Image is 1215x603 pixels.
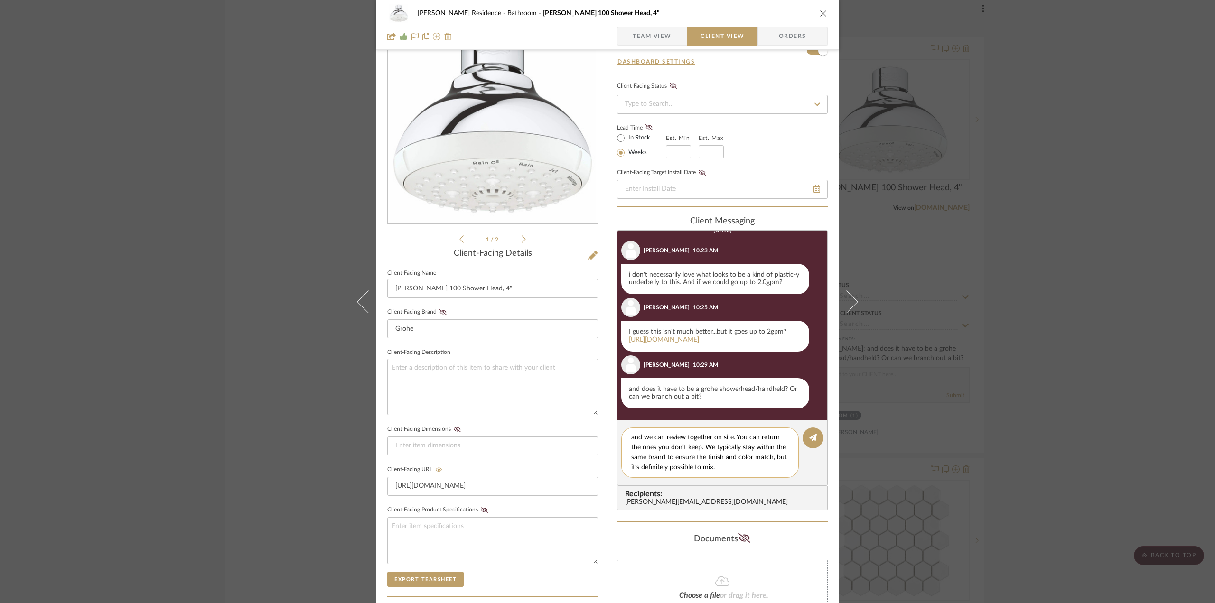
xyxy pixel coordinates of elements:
button: Export Tearsheet [387,572,464,587]
input: Enter Install Date [617,180,828,199]
button: Client-Facing Dimensions [451,426,464,433]
div: [PERSON_NAME] [644,361,690,369]
span: Orders [768,27,817,46]
input: Enter item URL [387,477,598,496]
button: Client-Facing Target Install Date [696,169,709,176]
div: I guess this isn't much better...but it goes up to 2gpm? [621,321,809,352]
span: Recipients: [625,490,823,498]
label: Client-Facing Name [387,271,436,276]
span: Choose a file [679,592,720,599]
input: Enter Client-Facing Item Name [387,279,598,298]
img: 3590ae7c-8147-4987-b376-0a3d524cbcb3_436x436.jpg [390,18,596,224]
div: 10:29 AM [693,361,718,369]
div: Documents [617,531,828,547]
button: Client-Facing URL [432,466,445,473]
label: Est. Min [666,135,690,141]
span: Team View [633,27,672,46]
button: Dashboard Settings [617,57,695,66]
label: Client-Facing URL [387,466,445,473]
div: [PERSON_NAME][EMAIL_ADDRESS][DOMAIN_NAME] [625,499,823,506]
div: client Messaging [617,216,828,227]
span: Bathroom [507,10,543,17]
div: Client-Facing Status [617,82,680,91]
label: In Stock [626,134,650,142]
img: Remove from project [444,33,452,40]
button: Client-Facing Brand [437,309,449,315]
a: [URL][DOMAIN_NAME] [629,336,699,343]
div: 0 [388,18,598,224]
div: and does it have to be a grohe showerhead/handheld? Or can we branch out a bit? [621,378,809,408]
input: Enter item dimensions [387,436,598,455]
label: Client-Facing Description [387,350,450,355]
div: [PERSON_NAME] [644,303,690,312]
button: close [819,9,828,18]
img: user_avatar.png [621,241,640,260]
img: user_avatar.png [621,298,640,317]
label: Weeks [626,148,647,157]
button: Client-Facing Product Specifications [478,507,491,513]
label: Client-Facing Product Specifications [387,507,491,513]
div: i don't necessarily love what looks to be a kind of plastic-y underbelly to this. And if we could... [621,264,809,294]
label: Lead Time [617,123,666,132]
img: 3590ae7c-8147-4987-b376-0a3d524cbcb3_48x40.jpg [387,4,410,23]
span: 1 [486,237,491,242]
label: Client-Facing Brand [387,309,449,315]
div: 10:23 AM [693,246,718,255]
label: Client-Facing Target Install Date [617,169,709,176]
img: user_avatar.png [621,355,640,374]
span: Client View [701,27,744,46]
div: [PERSON_NAME] [644,246,690,255]
span: [PERSON_NAME] 100 Shower Head, 4" [543,10,660,17]
input: Type to Search… [617,95,828,114]
label: Client-Facing Dimensions [387,426,464,433]
div: Client-Facing Details [387,249,598,259]
span: or drag it here. [720,592,768,599]
button: Lead Time [643,123,655,132]
div: 10:25 AM [693,303,718,312]
mat-radio-group: Select item type [617,132,666,158]
span: / [491,237,495,242]
span: [PERSON_NAME] Residence [418,10,507,17]
input: Enter Client-Facing Brand [387,319,598,338]
span: 2 [495,237,500,242]
label: Est. Max [699,135,724,141]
